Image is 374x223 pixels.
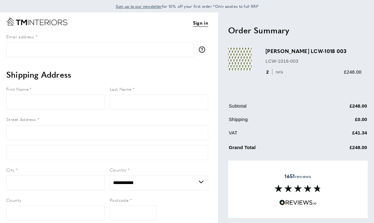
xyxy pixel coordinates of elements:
[6,167,15,173] span: City
[275,185,321,192] img: Reviews section
[285,173,311,179] span: reviews
[199,46,208,53] button: More information
[228,25,368,36] h2: Order Summary
[229,143,312,156] td: Grand Total
[313,129,367,141] td: £41.34
[228,47,252,71] img: Plasencia LCW-1018 003
[6,17,67,26] a: Go to Home page
[6,86,28,92] span: First Name
[313,102,367,114] td: £248.00
[279,200,317,206] img: Reviews.io 5 stars
[313,143,367,156] td: £248.00
[6,69,208,80] h2: Shipping Address
[229,129,312,141] td: VAT
[313,116,367,128] td: £0.00
[6,33,34,40] span: Email address
[229,102,312,114] td: Subtotal
[110,86,132,92] span: Last Name
[110,167,127,173] span: Country
[110,197,128,203] span: Postcode
[6,197,21,203] span: County
[193,19,208,27] a: Sign in
[266,68,285,76] div: 2
[272,69,285,75] span: rolls
[116,3,258,9] span: for 10% off your first order *Only applies to full RRP
[266,57,362,65] p: LCW-1018-003
[344,69,362,75] span: £248.00
[266,47,362,55] h3: [PERSON_NAME] LCW-1018 003
[285,172,295,180] strong: 1651
[229,116,312,128] td: Shipping
[6,116,36,122] span: Street Address
[116,3,162,9] a: Sign up to our newsletter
